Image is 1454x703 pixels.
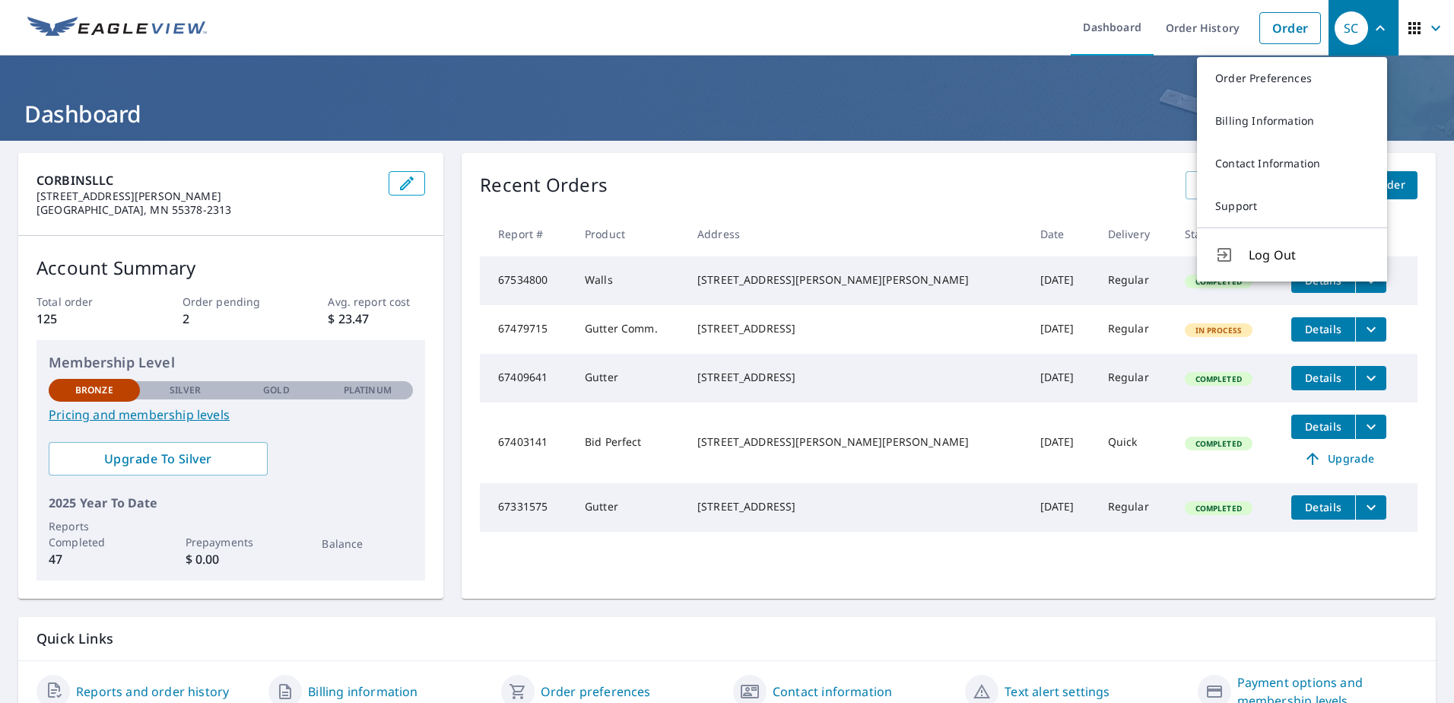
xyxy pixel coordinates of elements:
[1291,447,1386,471] a: Upgrade
[697,272,1016,288] div: [STREET_ADDRESS][PERSON_NAME][PERSON_NAME]
[697,370,1016,385] div: [STREET_ADDRESS]
[1028,483,1096,532] td: [DATE]
[1291,415,1355,439] button: detailsBtn-67403141
[49,494,413,512] p: 2025 Year To Date
[183,294,280,310] p: Order pending
[480,212,573,256] th: Report #
[1291,366,1355,390] button: detailsBtn-67409641
[1028,256,1096,305] td: [DATE]
[1173,212,1280,256] th: Status
[1291,495,1355,520] button: detailsBtn-67331575
[1259,12,1321,44] a: Order
[480,483,573,532] td: 67331575
[697,321,1016,336] div: [STREET_ADDRESS]
[1028,305,1096,354] td: [DATE]
[308,682,417,701] a: Billing information
[1249,246,1369,264] span: Log Out
[1096,354,1173,402] td: Regular
[1096,483,1173,532] td: Regular
[49,442,268,476] a: Upgrade To Silver
[344,383,392,397] p: Platinum
[1355,366,1386,390] button: filesDropdownBtn-67409641
[328,294,425,310] p: Avg. report cost
[1355,495,1386,520] button: filesDropdownBtn-67331575
[1197,185,1387,227] a: Support
[1335,11,1368,45] div: SC
[328,310,425,328] p: $ 23.47
[1300,371,1346,385] span: Details
[480,305,573,354] td: 67479715
[37,254,425,282] p: Account Summary
[480,402,573,483] td: 67403141
[61,450,256,467] span: Upgrade To Silver
[1186,276,1251,287] span: Completed
[37,310,134,328] p: 125
[49,550,140,568] p: 47
[1186,438,1251,449] span: Completed
[1197,142,1387,185] a: Contact Information
[1300,322,1346,336] span: Details
[37,294,134,310] p: Total order
[1300,419,1346,434] span: Details
[49,406,413,424] a: Pricing and membership levels
[697,499,1016,514] div: [STREET_ADDRESS]
[1028,354,1096,402] td: [DATE]
[75,383,113,397] p: Bronze
[480,171,608,199] p: Recent Orders
[37,629,1417,648] p: Quick Links
[685,212,1028,256] th: Address
[1005,682,1110,701] a: Text alert settings
[37,189,376,203] p: [STREET_ADDRESS][PERSON_NAME]
[183,310,280,328] p: 2
[18,98,1436,129] h1: Dashboard
[1291,317,1355,342] button: detailsBtn-67479715
[480,256,573,305] td: 67534800
[1197,57,1387,100] a: Order Preferences
[76,682,229,701] a: Reports and order history
[1096,305,1173,354] td: Regular
[573,354,685,402] td: Gutter
[49,518,140,550] p: Reports Completed
[573,256,685,305] td: Walls
[1186,503,1251,514] span: Completed
[480,354,573,402] td: 67409641
[322,536,413,552] p: Balance
[37,203,376,217] p: [GEOGRAPHIC_DATA], MN 55378-2313
[27,17,207,40] img: EV Logo
[1096,402,1173,483] td: Quick
[773,682,892,701] a: Contact information
[186,534,277,550] p: Prepayments
[1197,100,1387,142] a: Billing Information
[1300,500,1346,514] span: Details
[1197,227,1387,282] button: Log Out
[573,212,685,256] th: Product
[186,550,277,568] p: $ 0.00
[1186,171,1294,199] a: View All Orders
[573,402,685,483] td: Bid Perfect
[573,305,685,354] td: Gutter Comm.
[1096,256,1173,305] td: Regular
[573,483,685,532] td: Gutter
[697,434,1016,450] div: [STREET_ADDRESS][PERSON_NAME][PERSON_NAME]
[37,171,376,189] p: CORBINSLLC
[1186,325,1252,336] span: In Process
[1028,402,1096,483] td: [DATE]
[1096,212,1173,256] th: Delivery
[263,383,289,397] p: Gold
[1355,415,1386,439] button: filesDropdownBtn-67403141
[1028,212,1096,256] th: Date
[170,383,202,397] p: Silver
[541,682,651,701] a: Order preferences
[1186,374,1251,384] span: Completed
[1355,317,1386,342] button: filesDropdownBtn-67479715
[49,352,413,373] p: Membership Level
[1300,450,1377,468] span: Upgrade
